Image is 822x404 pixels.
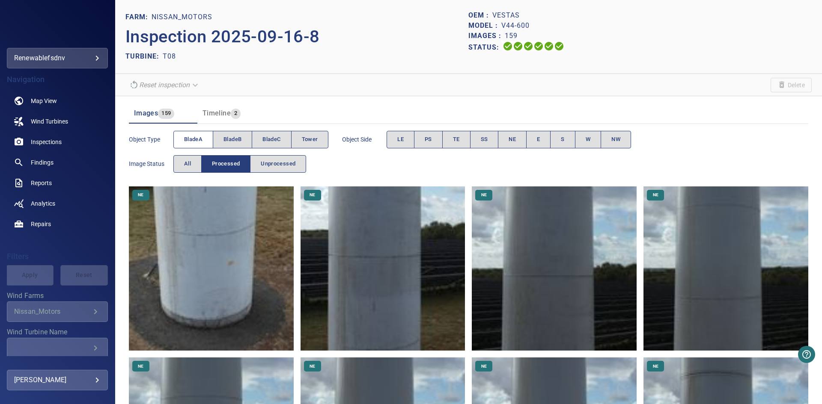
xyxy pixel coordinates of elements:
[129,159,173,168] span: Image Status
[492,10,520,21] p: Vestas
[31,220,51,228] span: Repairs
[252,131,291,148] button: bladeC
[544,41,554,51] svg: Matching 100%
[14,307,90,316] div: Nissan_Motors
[152,12,212,22] p: Nissan_Motors
[7,48,108,68] div: renewablefsdnv
[476,192,492,198] span: NE
[601,131,631,148] button: NW
[501,21,530,31] p: V44-600
[468,10,492,21] p: OEM :
[125,77,203,92] div: Unable to reset the inspection due to your user permissions
[498,131,527,148] button: NE
[468,31,505,41] p: Images :
[213,131,252,148] button: bladeB
[163,51,176,62] p: T08
[554,41,564,51] svg: Classification 100%
[7,329,108,336] label: Wind Turbine Name
[125,24,469,50] p: Inspection 2025-09-16-8
[537,135,540,144] span: E
[304,363,320,369] span: NE
[7,214,108,234] a: repairs noActive
[509,135,516,144] span: NE
[648,192,664,198] span: NE
[503,41,513,51] svg: Uploading 100%
[7,338,108,358] div: Wind Turbine Name
[262,135,280,144] span: bladeC
[302,135,318,144] span: Tower
[14,51,101,65] div: renewablefsdnv
[561,135,564,144] span: S
[173,155,202,173] button: All
[414,131,443,148] button: PS
[453,135,460,144] span: TE
[470,131,499,148] button: SS
[134,109,158,117] span: Images
[304,192,320,198] span: NE
[31,138,62,146] span: Inspections
[771,78,812,92] span: Unable to delete the inspection due to your user permissions
[342,135,387,144] span: Object Side
[468,21,501,31] p: Model :
[125,12,152,22] p: FARM:
[31,199,55,208] span: Analytics
[212,159,240,169] span: Processed
[158,109,174,118] span: 159
[14,373,101,387] div: [PERSON_NAME]
[7,252,108,261] h4: Filters
[7,301,108,322] div: Wind Farms
[513,41,523,51] svg: Data Formatted 100%
[7,91,108,111] a: map noActive
[586,135,590,144] span: W
[125,51,163,62] p: TURBINE:
[7,292,108,299] label: Wind Farms
[505,31,518,41] p: 159
[387,131,631,148] div: objectSide
[31,158,54,167] span: Findings
[523,41,533,51] svg: Selecting 100%
[291,131,329,148] button: Tower
[7,193,108,214] a: analytics noActive
[397,135,404,144] span: LE
[203,109,231,117] span: Timeline
[387,131,414,148] button: LE
[7,111,108,132] a: windturbines noActive
[133,192,149,198] span: NE
[125,77,203,92] div: Reset inspection
[231,109,241,118] span: 2
[201,155,250,173] button: Processed
[611,135,620,144] span: NW
[575,131,601,148] button: W
[173,131,329,148] div: objectType
[129,135,173,144] span: Object type
[261,159,295,169] span: Unprocessed
[442,131,471,148] button: TE
[550,131,575,148] button: S
[31,97,57,105] span: Map View
[481,135,488,144] span: SS
[425,135,432,144] span: PS
[139,81,190,89] em: Reset inspection
[31,179,52,187] span: Reports
[184,135,203,144] span: bladeA
[223,135,241,144] span: bladeB
[648,363,664,369] span: NE
[7,152,108,173] a: findings noActive
[31,117,68,126] span: Wind Turbines
[184,159,191,169] span: All
[26,21,89,30] img: renewablefsdnv-logo
[173,131,213,148] button: bladeA
[7,173,108,193] a: reports noActive
[533,41,544,51] svg: ML Processing 100%
[133,363,149,369] span: NE
[7,75,108,84] h4: Navigation
[7,132,108,152] a: inspections noActive
[173,155,307,173] div: imageStatus
[468,41,503,53] p: Status:
[476,363,492,369] span: NE
[526,131,551,148] button: E
[250,155,306,173] button: Unprocessed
